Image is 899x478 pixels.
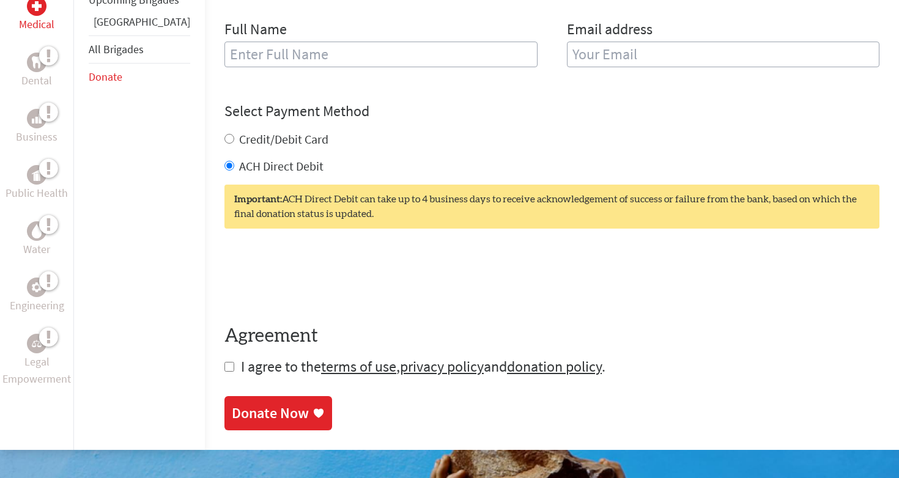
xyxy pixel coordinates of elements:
[23,241,50,258] p: Water
[239,131,328,147] label: Credit/Debit Card
[224,325,879,347] h4: Agreement
[27,278,46,297] div: Engineering
[6,185,68,202] p: Public Health
[32,340,42,347] img: Legal Empowerment
[6,165,68,202] a: Public HealthPublic Health
[32,224,42,238] img: Water
[32,57,42,68] img: Dental
[224,185,879,229] div: ACH Direct Debit can take up to 4 business days to receive acknowledgement of success or failure ...
[567,42,880,67] input: Your Email
[241,357,605,376] span: I agree to the , and .
[27,53,46,72] div: Dental
[224,42,538,67] input: Enter Full Name
[224,396,332,430] a: Donate Now
[32,169,42,181] img: Public Health
[89,64,190,90] li: Donate
[89,13,190,35] li: Guatemala
[27,334,46,353] div: Legal Empowerment
[21,53,52,89] a: DentalDental
[19,16,54,33] p: Medical
[234,194,282,204] strong: Important:
[239,158,324,174] label: ACH Direct Debit
[224,253,410,301] iframe: reCAPTCHA
[21,72,52,89] p: Dental
[507,357,602,376] a: donation policy
[89,42,144,56] a: All Brigades
[16,109,57,145] a: BusinessBusiness
[232,403,309,423] div: Donate Now
[89,70,122,84] a: Donate
[94,15,190,29] a: [GEOGRAPHIC_DATA]
[224,20,287,42] label: Full Name
[27,109,46,128] div: Business
[16,128,57,145] p: Business
[10,297,64,314] p: Engineering
[224,101,879,121] h4: Select Payment Method
[567,20,653,42] label: Email address
[2,353,71,388] p: Legal Empowerment
[32,282,42,292] img: Engineering
[2,334,71,388] a: Legal EmpowermentLegal Empowerment
[89,35,190,64] li: All Brigades
[32,1,42,11] img: Medical
[32,114,42,123] img: Business
[321,357,396,376] a: terms of use
[27,221,46,241] div: Water
[27,165,46,185] div: Public Health
[400,357,484,376] a: privacy policy
[23,221,50,258] a: WaterWater
[10,278,64,314] a: EngineeringEngineering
